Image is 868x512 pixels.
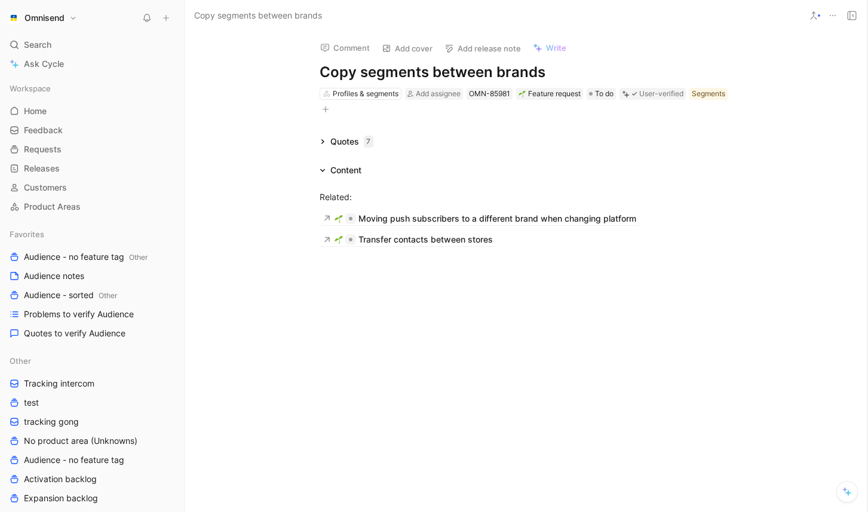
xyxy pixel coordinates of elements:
div: Related: [320,191,733,203]
a: Feedback [5,121,179,139]
img: 🌱 [519,90,526,97]
a: Activation backlog [5,470,179,488]
button: Write [527,39,572,56]
span: Requests [24,143,62,155]
span: Workspace [10,82,51,94]
span: tracking gong [24,416,79,428]
a: No product area (Unknowns) [5,432,179,450]
a: Quotes to verify Audience [5,324,179,342]
div: Moving push subscribers to a different brand when changing platform [358,211,636,226]
div: User-verified [639,88,683,100]
span: Problems to verify Audience [24,308,134,320]
a: Requests [5,140,179,158]
span: Audience notes [24,270,84,282]
div: Profiles & segments [333,88,398,100]
a: Problems to verify Audience [5,305,179,323]
span: Audience - sorted [24,289,117,302]
span: Search [24,38,51,52]
a: Product Areas [5,198,179,216]
span: Product Areas [24,201,81,213]
span: Add assignee [416,89,461,98]
div: Content [315,163,366,177]
a: Audience notes [5,267,179,285]
div: Feature request [519,88,581,100]
span: Copy segments between brands [194,8,322,23]
div: 🌱Feature request [516,88,583,100]
button: OmnisendOmnisend [5,10,80,26]
a: Ask Cycle [5,55,179,73]
span: Quotes to verify Audience [24,327,125,339]
span: Audience - no feature tag [24,454,124,466]
a: Home [5,102,179,120]
span: Favorites [10,228,44,240]
a: 🌱Transfer contacts between stores [320,232,496,247]
a: 🌱Moving push subscribers to a different brand when changing platform [320,211,640,226]
span: Releases [24,163,60,174]
span: Other [99,291,117,300]
div: 7 [364,136,373,148]
button: Add release note [439,40,526,57]
span: Write [546,42,566,53]
h1: Omnisend [24,13,65,23]
div: Content [330,163,361,177]
a: Audience - sortedOther [5,286,179,304]
img: 🌱 [335,214,343,223]
div: Search [5,36,179,54]
img: Omnisend [8,12,20,24]
span: Other [10,355,31,367]
div: Favorites [5,225,179,243]
img: 🌱 [335,235,343,244]
button: Add cover [376,40,438,57]
div: To do [587,88,616,100]
span: Audience - no feature tag [24,251,148,263]
div: Workspace [5,79,179,97]
span: Feedback [24,124,63,136]
a: Customers [5,179,179,197]
span: Activation backlog [24,473,97,485]
span: No product area (Unknowns) [24,435,137,447]
div: Segments [692,88,725,100]
div: Transfer contacts between stores [358,232,493,247]
span: Expansion backlog [24,492,98,504]
a: Audience - no feature tag [5,451,179,469]
div: OMN-85981 [469,88,510,100]
div: Other [5,352,179,370]
a: Expansion backlog [5,489,179,507]
span: To do [595,88,614,100]
a: test [5,394,179,412]
a: Releases [5,160,179,177]
a: Audience - no feature tagOther [5,248,179,266]
span: Customers [24,182,67,194]
button: Comment [315,39,375,56]
span: Other [129,253,148,262]
span: Tracking intercom [24,378,94,390]
h1: Copy segments between brands [320,63,733,82]
div: Quotes7 [315,134,378,149]
a: tracking gong [5,413,179,431]
span: Ask Cycle [24,57,64,71]
div: Quotes [330,134,373,149]
a: Tracking intercom [5,375,179,393]
span: test [24,397,39,409]
span: Home [24,105,47,117]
